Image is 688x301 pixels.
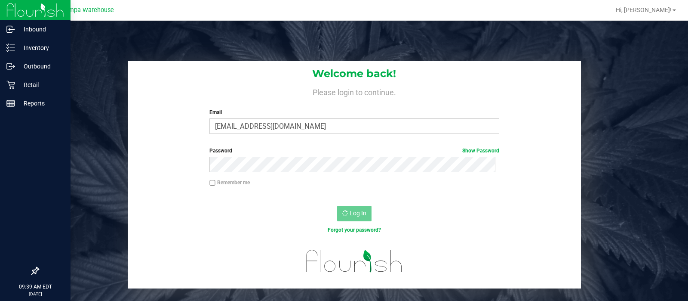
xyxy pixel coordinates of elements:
label: Remember me [209,179,250,186]
span: Password [209,148,232,154]
p: Inbound [15,24,67,34]
p: Retail [15,80,67,90]
p: Inventory [15,43,67,53]
h4: Please login to continue. [128,86,581,96]
input: Remember me [209,180,215,186]
inline-svg: Retail [6,81,15,89]
inline-svg: Reports [6,99,15,108]
span: Hi, [PERSON_NAME]! [616,6,672,13]
a: Show Password [462,148,499,154]
img: flourish_logo.svg [298,243,411,279]
h1: Welcome back! [128,68,581,79]
inline-svg: Inventory [6,43,15,52]
p: 09:39 AM EDT [4,283,67,291]
label: Email [209,109,499,116]
inline-svg: Outbound [6,62,15,71]
button: Log In [337,206,372,221]
p: Outbound [15,61,67,71]
inline-svg: Inbound [6,25,15,34]
p: [DATE] [4,291,67,297]
span: Tampa Warehouse [61,6,114,14]
a: Forgot your password? [328,227,381,233]
span: Log In [350,210,366,217]
p: Reports [15,98,67,109]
